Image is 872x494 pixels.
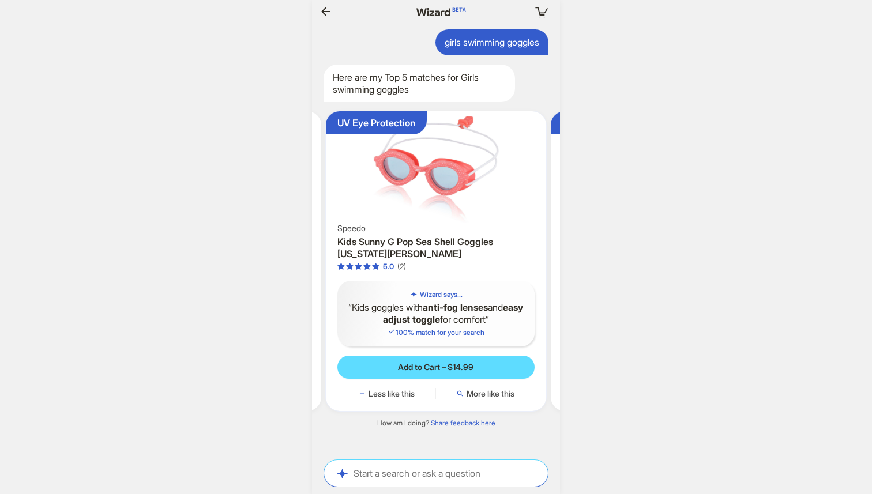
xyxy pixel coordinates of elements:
[363,263,371,270] span: star
[423,301,488,313] b: anti-fog lenses
[337,388,436,399] button: Less like this
[326,111,547,411] div: UV Eye ProtectionKids Sunny G Pop Sea Shell Goggles Georgia PeachSpeedoKids Sunny G Pop Sea Shell...
[383,301,524,325] b: easy adjust toggle
[388,328,484,337] span: 100 % match for your search
[420,290,463,299] h5: Wizard says...
[337,236,535,260] h3: Kids Sunny G Pop Sea Shell Goggles [US_STATE][PERSON_NAME]
[337,263,345,270] span: star
[337,223,366,233] span: Speedo
[383,262,394,271] div: 5.0
[312,418,560,428] div: How am I doing?
[337,117,415,129] div: UV Eye Protection
[347,301,526,326] q: Kids goggles with and for comfort
[398,362,473,372] span: Add to Cart – $14.99
[555,116,767,247] img: FINIS FlowGlows Kids Swim Goggles
[397,262,406,271] div: (2)
[355,263,362,270] span: star
[330,116,542,223] img: Kids Sunny G Pop Sea Shell Goggles Georgia Peach
[337,262,394,271] div: 5.0 out of 5 stars
[324,65,515,103] div: Here are my Top 5 matches for Girls swimming goggles
[369,389,415,399] span: Less like this
[346,263,354,270] span: star
[436,388,535,399] button: More like this
[467,389,514,399] span: More like this
[435,29,548,55] div: girls swimming goggles
[431,418,495,427] a: Share feedback here
[337,356,535,379] button: Add to Cart – $14.99
[372,263,379,270] span: star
